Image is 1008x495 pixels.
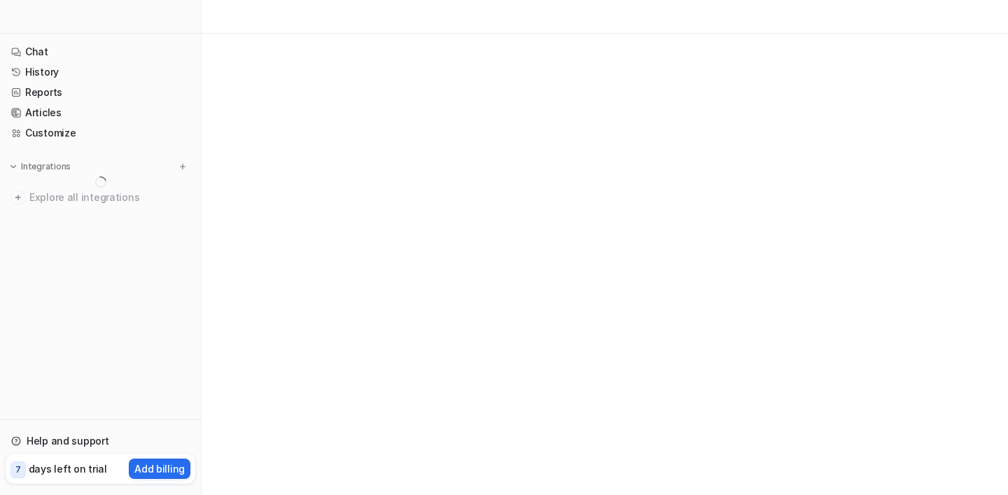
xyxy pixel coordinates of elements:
[178,162,188,172] img: menu_add.svg
[6,42,195,62] a: Chat
[6,160,75,174] button: Integrations
[6,83,195,102] a: Reports
[21,161,71,172] p: Integrations
[29,461,107,476] p: days left on trial
[6,123,195,143] a: Customize
[6,431,195,451] a: Help and support
[6,188,195,207] a: Explore all integrations
[134,461,185,476] p: Add billing
[6,103,195,123] a: Articles
[129,459,190,479] button: Add billing
[6,62,195,82] a: History
[29,186,190,209] span: Explore all integrations
[8,162,18,172] img: expand menu
[15,463,21,476] p: 7
[11,190,25,204] img: explore all integrations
